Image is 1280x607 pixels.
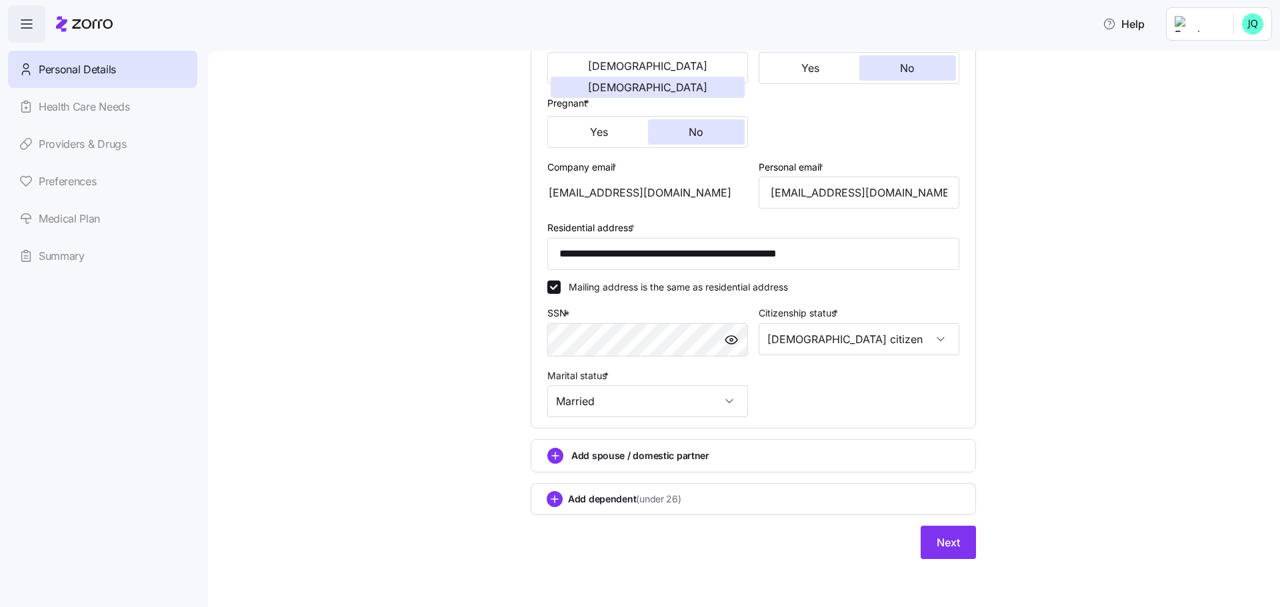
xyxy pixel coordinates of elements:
input: Email [759,177,959,209]
span: Add spouse / domestic partner [571,449,709,462]
span: Help [1103,16,1145,32]
span: [DEMOGRAPHIC_DATA] [588,61,707,71]
button: Help [1092,11,1155,37]
label: Pregnant [547,96,592,111]
span: Next [937,534,960,550]
input: Select citizenship status [759,323,959,355]
span: Yes [801,63,819,73]
svg: add icon [547,448,563,464]
a: Health Care Needs [8,88,197,125]
label: SSN [547,306,573,320]
span: No [689,127,703,137]
svg: add icon [547,491,563,507]
a: Preferences [8,163,197,200]
label: Residential address [547,221,637,235]
label: Personal email [759,160,826,175]
span: [DEMOGRAPHIC_DATA] [588,82,707,93]
span: No [900,63,915,73]
button: Next [921,526,976,559]
a: Personal Details [8,51,197,88]
span: Yes [590,127,608,137]
label: Mailing address is the same as residential address [561,281,788,294]
a: Summary [8,237,197,275]
span: Personal Details [39,61,116,78]
label: Company email [547,160,619,175]
label: Citizenship status [759,306,841,320]
a: Providers & Drugs [8,125,197,163]
img: 4b8e4801d554be10763704beea63fd77 [1242,13,1263,35]
span: Add dependent [568,492,681,506]
input: Select marital status [547,385,748,417]
a: Medical Plan [8,200,197,237]
span: (under 26) [636,492,681,506]
img: Employer logo [1175,16,1223,32]
label: Marital status [547,368,611,383]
